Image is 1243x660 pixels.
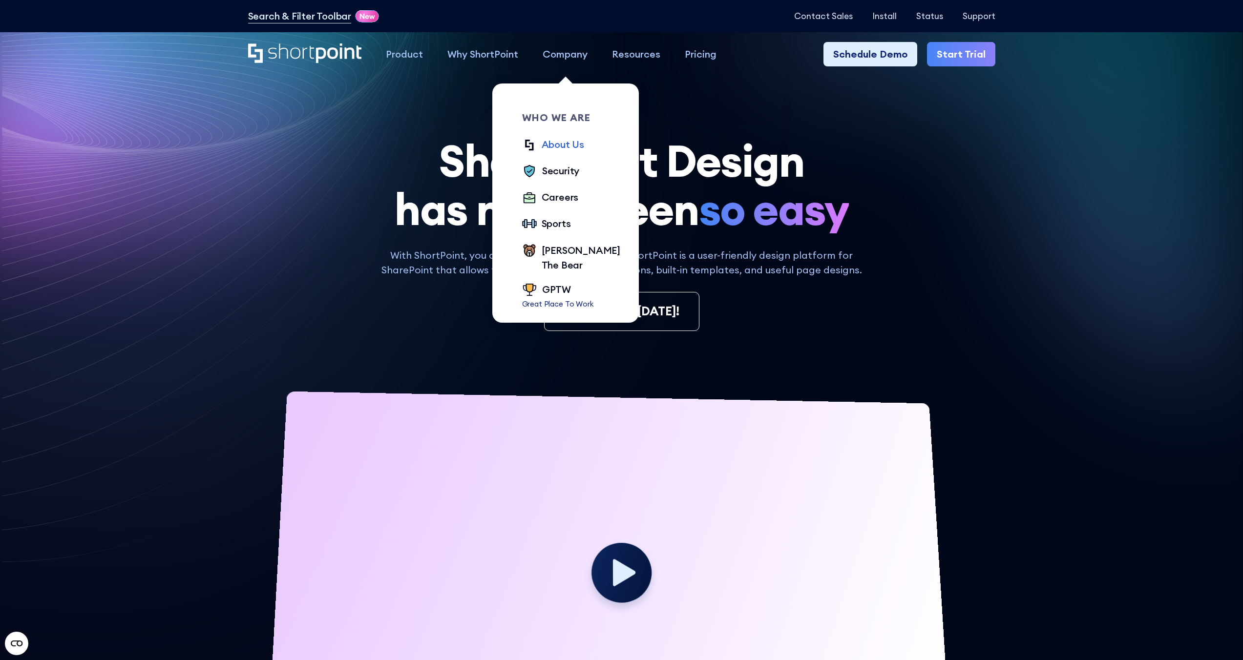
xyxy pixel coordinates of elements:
[542,282,571,297] div: GPTW
[685,47,716,62] div: Pricing
[522,137,584,154] a: About Us
[522,113,620,123] div: Who we are
[522,164,580,180] a: Security
[542,243,620,272] div: [PERSON_NAME] The Bear
[522,190,579,206] a: Careers
[374,42,435,66] a: Product
[435,42,530,66] a: Why ShortPoint
[963,11,995,21] a: Support
[872,11,897,21] a: Install
[447,47,518,62] div: Why ShortPoint
[542,164,579,178] div: Security
[916,11,943,21] a: Status
[248,137,995,233] h1: SharePoint Design has never been
[673,42,729,66] a: Pricing
[612,47,660,62] div: Resources
[542,190,579,205] div: Careers
[522,282,594,299] a: GPTW
[5,632,28,655] button: Open CMP widget
[794,11,853,21] a: Contact Sales
[542,216,571,231] div: Sports
[386,47,423,62] div: Product
[927,42,995,66] a: Start Trial
[522,243,620,272] a: [PERSON_NAME] The Bear
[600,42,673,66] a: Resources
[374,248,869,277] p: With ShortPoint, you are the SharePoint Designer. ShortPoint is a user-friendly design platform f...
[543,47,588,62] div: Company
[1067,547,1243,660] iframe: Chat Widget
[699,185,849,233] span: so easy
[823,42,917,66] a: Schedule Demo
[522,299,594,310] p: Great Place To Work
[248,43,362,64] a: Home
[522,216,571,233] a: Sports
[248,9,351,23] a: Search & Filter Toolbar
[530,42,600,66] a: Company
[542,137,584,152] div: About Us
